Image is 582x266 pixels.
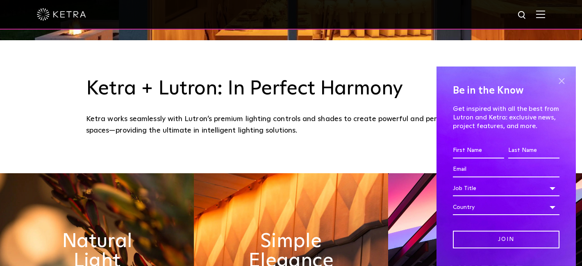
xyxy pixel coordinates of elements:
input: Email [453,162,559,177]
img: ketra-logo-2019-white [37,8,86,21]
div: Job Title [453,181,559,196]
div: Ketra works seamlessly with Lutron’s premium lighting controls and shades to create powerful and ... [86,113,496,137]
h4: Be in the Know [453,83,559,99]
div: Country [453,199,559,215]
img: Hamburger%20Nav.svg [536,10,545,18]
input: Last Name [508,143,559,158]
input: Join [453,231,559,248]
p: Get inspired with all the best from Lutron and Ketra: exclusive news, project features, and more. [453,105,559,130]
input: First Name [453,143,504,158]
img: search icon [517,10,527,21]
h3: Ketra + Lutron: In Perfect Harmony [86,77,496,101]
